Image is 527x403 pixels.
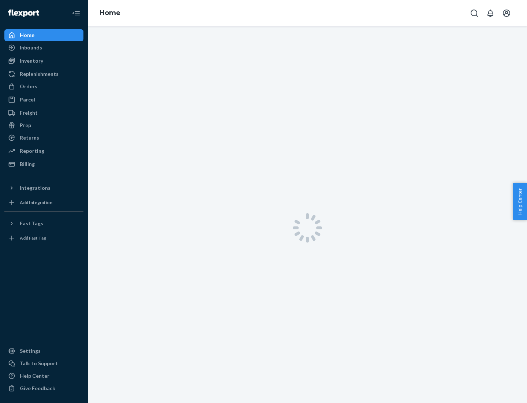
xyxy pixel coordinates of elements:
a: Inbounds [4,42,83,53]
a: Help Center [4,370,83,382]
div: Inbounds [20,44,42,51]
div: Help Center [20,372,49,380]
a: Home [100,9,120,17]
a: Settings [4,345,83,357]
div: Orders [20,83,37,90]
div: Add Integration [20,199,52,206]
div: Talk to Support [20,360,58,367]
a: Orders [4,81,83,92]
ol: breadcrumbs [94,3,126,24]
a: Freight [4,107,83,119]
div: Integrations [20,184,51,192]
div: Billing [20,160,35,168]
div: Parcel [20,96,35,103]
img: Flexport logo [8,10,39,17]
div: Give Feedback [20,385,55,392]
a: Reporting [4,145,83,157]
a: Home [4,29,83,41]
a: Prep [4,119,83,131]
button: Open notifications [483,6,498,21]
div: Settings [20,347,41,355]
button: Help Center [513,183,527,220]
div: Add Fast Tag [20,235,46,241]
a: Returns [4,132,83,144]
div: Freight [20,109,38,117]
div: Fast Tags [20,220,43,227]
div: Reporting [20,147,44,155]
a: Replenishments [4,68,83,80]
a: Add Fast Tag [4,232,83,244]
button: Give Feedback [4,382,83,394]
div: Inventory [20,57,43,64]
a: Inventory [4,55,83,67]
button: Integrations [4,182,83,194]
a: Talk to Support [4,358,83,369]
button: Open Search Box [467,6,482,21]
button: Open account menu [499,6,514,21]
a: Billing [4,158,83,170]
div: Replenishments [20,70,59,78]
button: Fast Tags [4,218,83,229]
div: Returns [20,134,39,141]
div: Home [20,32,34,39]
button: Close Navigation [69,6,83,21]
a: Parcel [4,94,83,106]
div: Prep [20,122,31,129]
a: Add Integration [4,197,83,208]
